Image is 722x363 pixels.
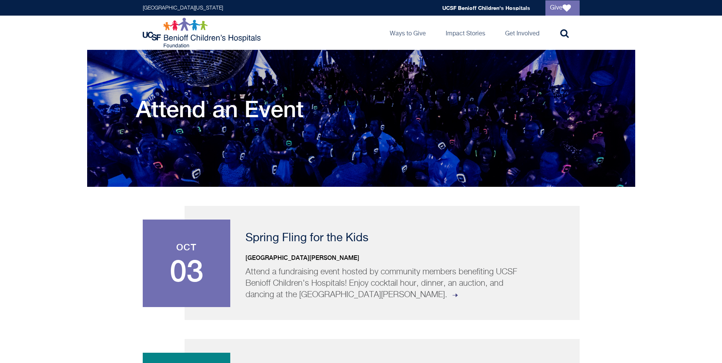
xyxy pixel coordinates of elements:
[143,18,263,48] img: Logo for UCSF Benioff Children's Hospitals Foundation
[545,0,580,16] a: Give
[150,255,223,286] span: 03
[150,242,223,252] span: Oct
[245,232,561,244] p: Spring Fling for the Kids
[136,96,304,122] h1: Attend an Event
[442,5,530,11] a: UCSF Benioff Children's Hospitals
[185,206,580,320] a: Oct 03 Spring Fling for the Kids [GEOGRAPHIC_DATA][PERSON_NAME] Attend a fundraising event hosted...
[143,5,223,11] a: [GEOGRAPHIC_DATA][US_STATE]
[499,16,545,50] a: Get Involved
[245,253,561,263] p: [GEOGRAPHIC_DATA][PERSON_NAME]
[245,266,529,301] p: Attend a fundraising event hosted by community members benefiting UCSF Benioff Children's Hospita...
[384,16,432,50] a: Ways to Give
[440,16,491,50] a: Impact Stories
